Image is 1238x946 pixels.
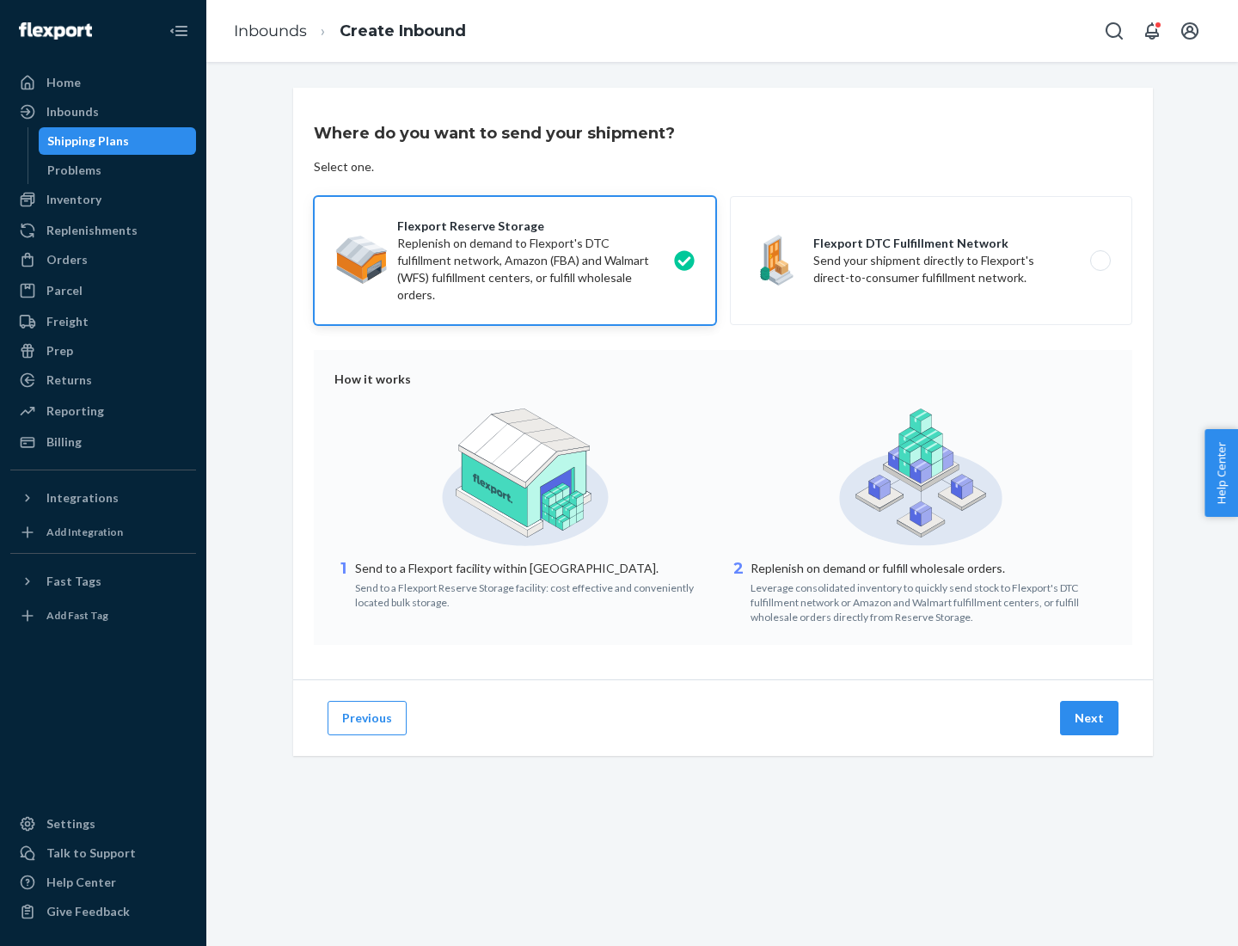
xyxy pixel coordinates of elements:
img: Flexport logo [19,22,92,40]
a: Inbounds [10,98,196,126]
div: Parcel [46,282,83,299]
a: Freight [10,308,196,335]
a: Help Center [10,869,196,896]
button: Close Navigation [162,14,196,48]
div: Home [46,74,81,91]
div: Integrations [46,489,119,507]
a: Replenishments [10,217,196,244]
div: Give Feedback [46,903,130,920]
a: Prep [10,337,196,365]
div: Billing [46,433,82,451]
a: Parcel [10,277,196,304]
button: Open notifications [1135,14,1169,48]
button: Previous [328,701,407,735]
a: Orders [10,246,196,273]
button: Next [1060,701,1118,735]
div: Select one. [314,158,374,175]
button: Open account menu [1173,14,1207,48]
h3: Where do you want to send your shipment? [314,122,675,144]
div: Freight [46,313,89,330]
div: Help Center [46,874,116,891]
div: Add Fast Tag [46,608,108,623]
div: Add Integration [46,525,123,539]
p: Replenish on demand or fulfill wholesale orders. [751,560,1112,577]
div: Inbounds [46,103,99,120]
a: Create Inbound [340,21,466,40]
a: Add Fast Tag [10,602,196,630]
button: Fast Tags [10,568,196,595]
a: Inbounds [234,21,307,40]
a: Problems [39,157,197,184]
div: Settings [46,815,95,832]
a: Talk to Support [10,839,196,867]
a: Add Integration [10,519,196,546]
div: Prep [46,342,73,359]
div: Returns [46,372,92,389]
div: Leverage consolidated inventory to quickly send stock to Flexport's DTC fulfillment network or Am... [751,577,1112,624]
a: Reporting [10,397,196,425]
div: Fast Tags [46,573,101,590]
a: Settings [10,810,196,838]
a: Shipping Plans [39,127,197,155]
button: Open Search Box [1097,14,1131,48]
a: Home [10,69,196,96]
div: 2 [730,558,747,624]
a: Billing [10,428,196,456]
div: Reporting [46,402,104,420]
button: Help Center [1204,429,1238,517]
button: Integrations [10,484,196,512]
div: Send to a Flexport Reserve Storage facility: cost effective and conveniently located bulk storage. [355,577,716,610]
a: Inventory [10,186,196,213]
ol: breadcrumbs [220,6,480,57]
div: Shipping Plans [47,132,129,150]
button: Give Feedback [10,898,196,925]
a: Returns [10,366,196,394]
div: Orders [46,251,88,268]
div: How it works [334,371,1112,388]
div: Talk to Support [46,845,136,862]
div: Problems [47,162,101,179]
div: Replenishments [46,222,138,239]
p: Send to a Flexport facility within [GEOGRAPHIC_DATA]. [355,560,716,577]
div: Inventory [46,191,101,208]
div: 1 [334,558,352,610]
